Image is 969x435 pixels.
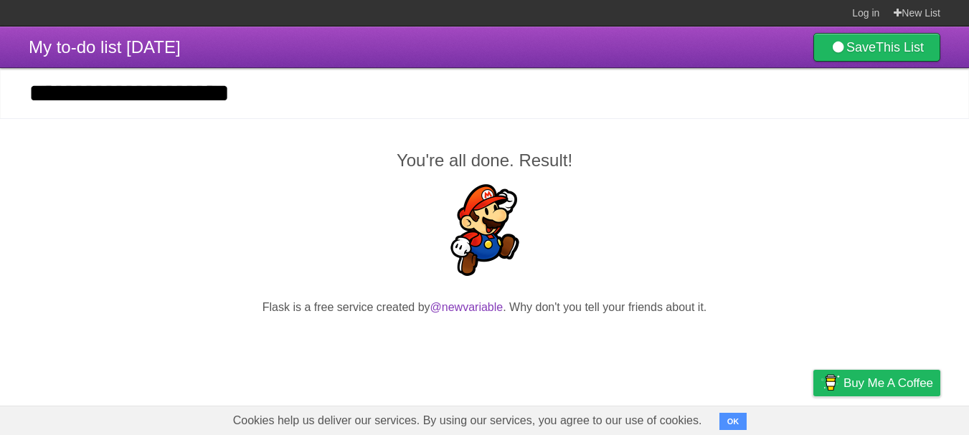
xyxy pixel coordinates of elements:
span: Buy me a coffee [843,371,933,396]
h2: You're all done. Result! [29,148,940,173]
p: Flask is a free service created by . Why don't you tell your friends about it. [29,299,940,316]
iframe: X Post Button [459,334,511,354]
a: @newvariable [430,301,504,313]
span: My to-do list [DATE] [29,37,181,57]
span: Cookies help us deliver our services. By using our services, you agree to our use of cookies. [219,406,717,435]
img: Super Mario [439,184,531,276]
a: SaveThis List [813,33,940,62]
button: OK [719,413,747,430]
img: Buy me a coffee [821,371,840,395]
b: This List [876,40,924,54]
a: Buy me a coffee [813,370,940,396]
